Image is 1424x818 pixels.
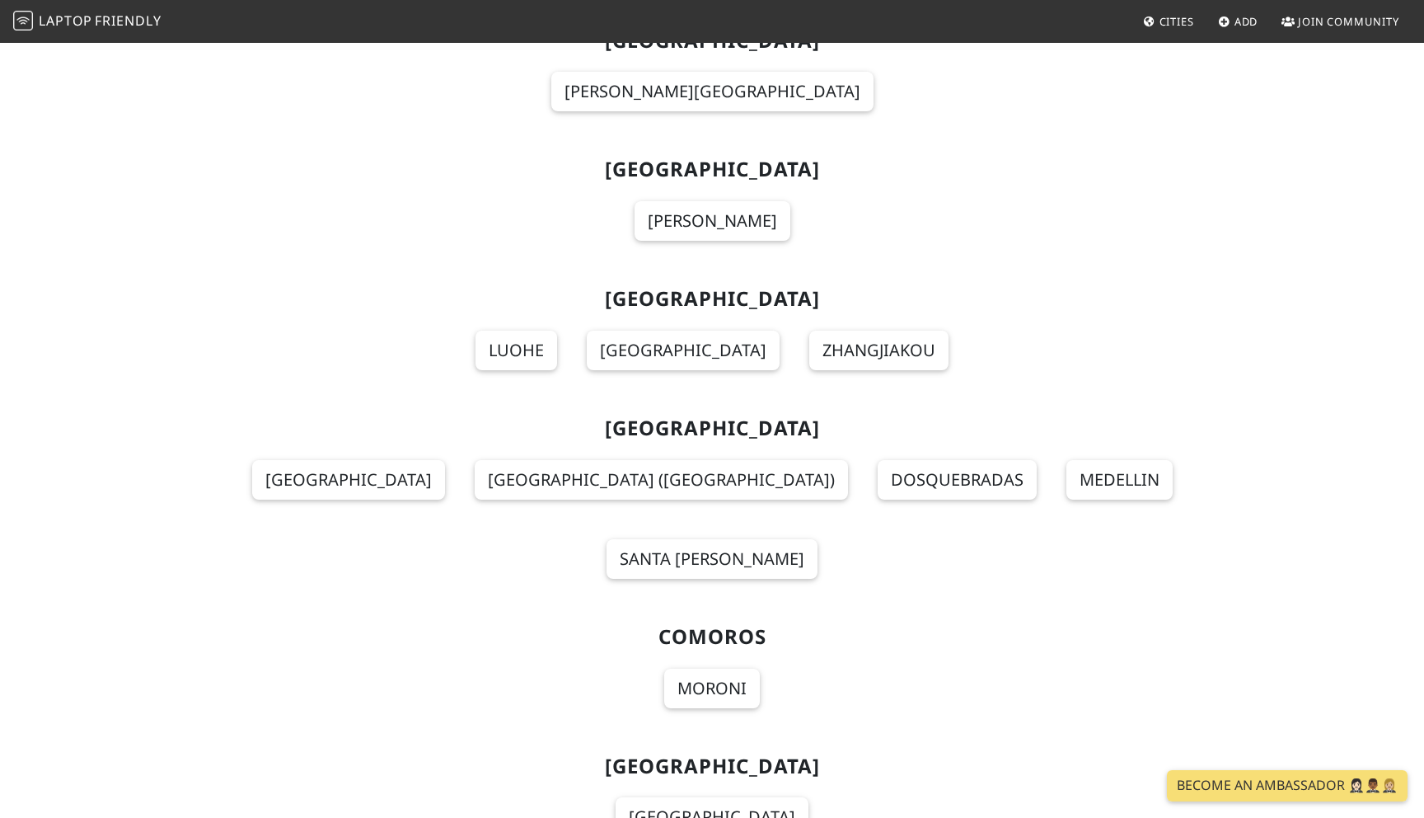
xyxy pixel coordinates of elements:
[252,460,445,500] a: [GEOGRAPHIC_DATA]
[178,157,1246,181] h2: [GEOGRAPHIC_DATA]
[475,460,848,500] a: [GEOGRAPHIC_DATA] ([GEOGRAPHIC_DATA])
[1234,14,1258,29] span: Add
[664,669,760,708] a: Moroni
[1066,460,1173,500] a: Medellin
[1275,7,1406,36] a: Join Community
[95,12,161,30] span: Friendly
[178,287,1246,311] h2: [GEOGRAPHIC_DATA]
[39,12,92,30] span: Laptop
[13,11,33,31] img: LaptopFriendly
[878,460,1037,500] a: Dosquebradas
[1298,14,1399,29] span: Join Community
[551,72,874,111] a: [PERSON_NAME][GEOGRAPHIC_DATA]
[178,416,1246,440] h2: [GEOGRAPHIC_DATA]
[475,331,557,370] a: Luohe
[1167,770,1408,802] a: Become an Ambassador 🤵🏻‍♀️🤵🏾‍♂️🤵🏼‍♀️
[809,331,949,370] a: Zhangjiakou
[1211,7,1265,36] a: Add
[13,7,162,36] a: LaptopFriendly LaptopFriendly
[607,539,817,579] a: Santa [PERSON_NAME]
[1159,14,1194,29] span: Cities
[1136,7,1201,36] a: Cities
[178,625,1246,649] h2: Comoros
[587,331,780,370] a: [GEOGRAPHIC_DATA]
[178,755,1246,778] h2: [GEOGRAPHIC_DATA]
[635,201,790,241] a: [PERSON_NAME]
